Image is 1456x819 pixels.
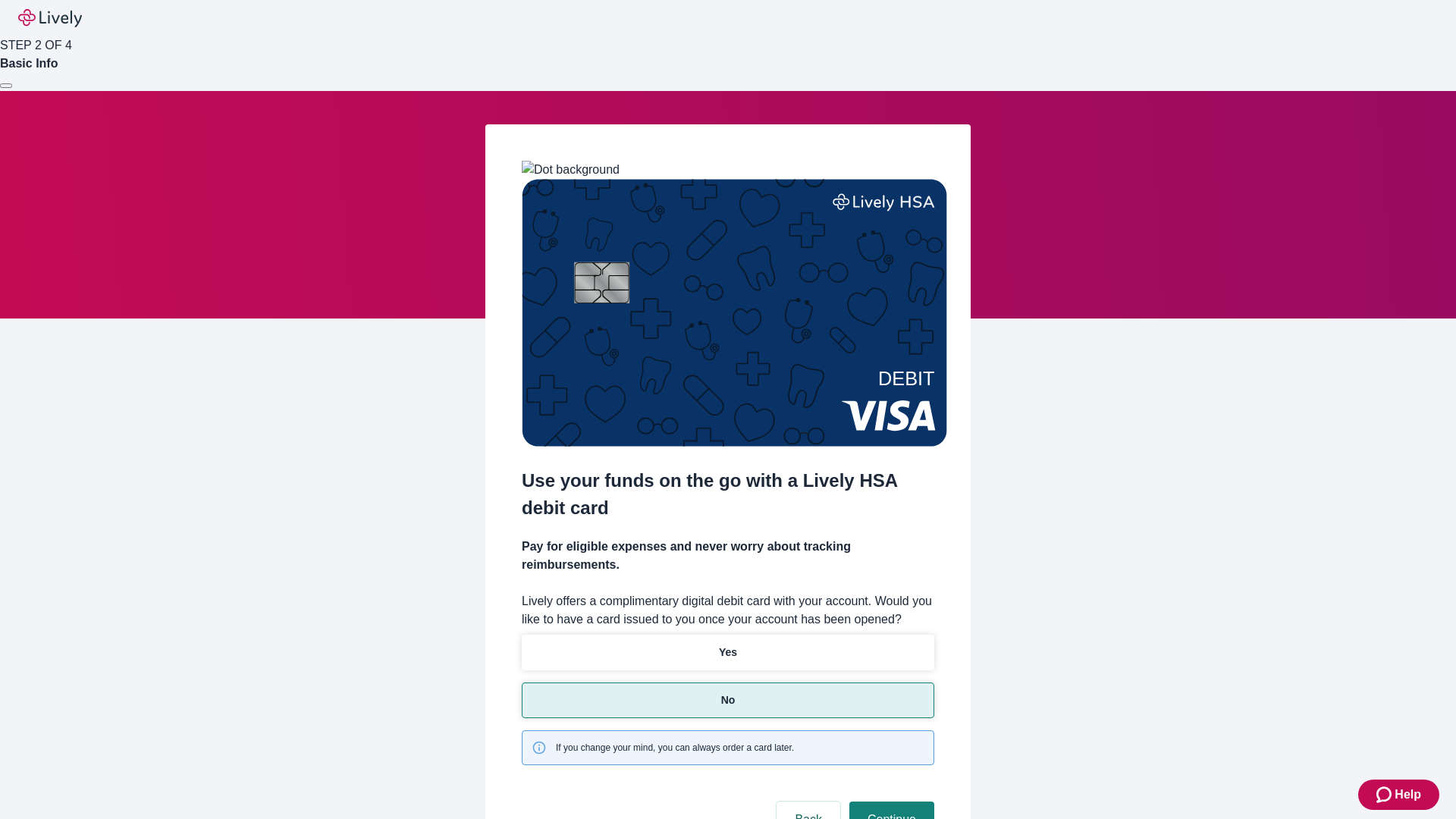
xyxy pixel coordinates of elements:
img: Debit card [522,179,947,447]
span: Help [1395,786,1421,804]
p: No [721,692,736,708]
button: Yes [522,635,934,670]
img: Lively [18,9,82,27]
p: Yes [719,645,737,661]
svg: Zendesk support icon [1376,786,1395,804]
button: No [522,682,934,718]
button: Zendesk support iconHelp [1358,780,1439,810]
span: If you change your mind, you can always order a card later. [556,741,794,755]
label: Lively offers a complimentary digital debit card with your account. Would you like to have a card... [522,592,934,629]
h2: Use your funds on the go with a Lively HSA debit card [522,467,934,522]
h4: Pay for eligible expenses and never worry about tracking reimbursements. [522,538,934,574]
img: Dot background [522,161,620,179]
